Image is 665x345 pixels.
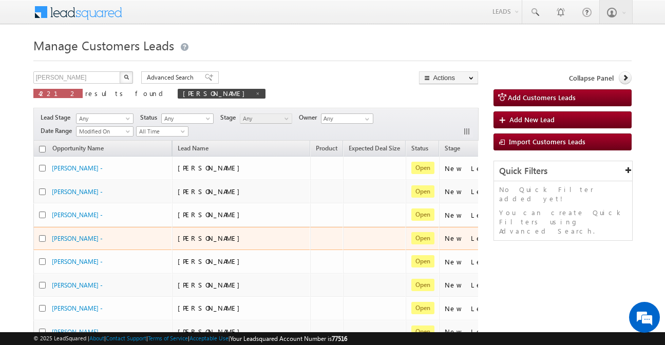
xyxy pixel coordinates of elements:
[445,164,496,173] div: New Lead
[140,113,161,122] span: Status
[344,143,405,156] a: Expected Deal Size
[321,113,373,124] input: Type to Search
[178,187,245,196] span: [PERSON_NAME]
[52,281,103,289] a: [PERSON_NAME] -
[148,335,188,341] a: Terms of Service
[33,334,347,343] span: © 2025 LeadSquared | | | | |
[76,113,134,124] a: Any
[508,93,576,102] span: Add Customers Leads
[509,137,585,146] span: Import Customers Leads
[39,146,46,152] input: Check all records
[178,303,245,312] span: [PERSON_NAME]
[316,144,337,152] span: Product
[33,37,174,53] span: Manage Customers Leads
[136,126,188,137] a: All Time
[178,327,245,336] span: [PERSON_NAME]
[411,279,434,291] span: Open
[411,208,434,221] span: Open
[509,115,555,124] span: Add New Lead
[411,255,434,267] span: Open
[569,73,614,83] span: Collapse Panel
[445,280,496,290] div: New Lead
[124,74,129,80] img: Search
[411,232,434,244] span: Open
[183,89,250,98] span: [PERSON_NAME]
[406,143,433,156] a: Status
[52,164,103,172] a: [PERSON_NAME] -
[445,210,496,220] div: New Lead
[41,113,74,122] span: Lead Stage
[162,114,211,123] span: Any
[445,304,496,313] div: New Lead
[89,335,104,341] a: About
[76,126,134,137] a: Modified On
[52,144,104,152] span: Opportunity Name
[52,328,103,336] a: [PERSON_NAME] -
[411,325,434,338] span: Open
[147,73,197,82] span: Advanced Search
[173,143,214,156] span: Lead Name
[230,335,347,342] span: Your Leadsquared Account Number is
[178,210,245,219] span: [PERSON_NAME]
[77,127,130,136] span: Modified On
[41,126,76,136] span: Date Range
[411,302,434,314] span: Open
[440,143,465,156] a: Stage
[137,127,185,136] span: All Time
[39,89,78,98] span: 42212
[419,71,478,84] button: Actions
[161,113,214,124] a: Any
[445,144,460,152] span: Stage
[240,113,292,124] a: Any
[85,89,167,98] span: results found
[178,280,245,289] span: [PERSON_NAME]
[445,187,496,196] div: New Lead
[52,188,103,196] a: [PERSON_NAME] -
[106,335,146,341] a: Contact Support
[178,234,245,242] span: [PERSON_NAME]
[445,234,496,243] div: New Lead
[52,235,103,242] a: [PERSON_NAME] -
[445,257,496,266] div: New Lead
[299,113,321,122] span: Owner
[332,335,347,342] span: 77516
[220,113,240,122] span: Stage
[52,211,103,219] a: [PERSON_NAME] -
[499,208,627,236] p: You can create Quick Filters using Advanced Search.
[52,258,103,265] a: [PERSON_NAME] -
[52,304,103,312] a: [PERSON_NAME] -
[178,257,245,265] span: [PERSON_NAME]
[178,163,245,172] span: [PERSON_NAME]
[77,114,130,123] span: Any
[494,161,632,181] div: Quick Filters
[411,162,434,174] span: Open
[240,114,289,123] span: Any
[359,114,372,124] a: Show All Items
[411,185,434,198] span: Open
[47,143,109,156] a: Opportunity Name
[349,144,400,152] span: Expected Deal Size
[445,327,496,336] div: New Lead
[499,185,627,203] p: No Quick Filter added yet!
[189,335,229,341] a: Acceptable Use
